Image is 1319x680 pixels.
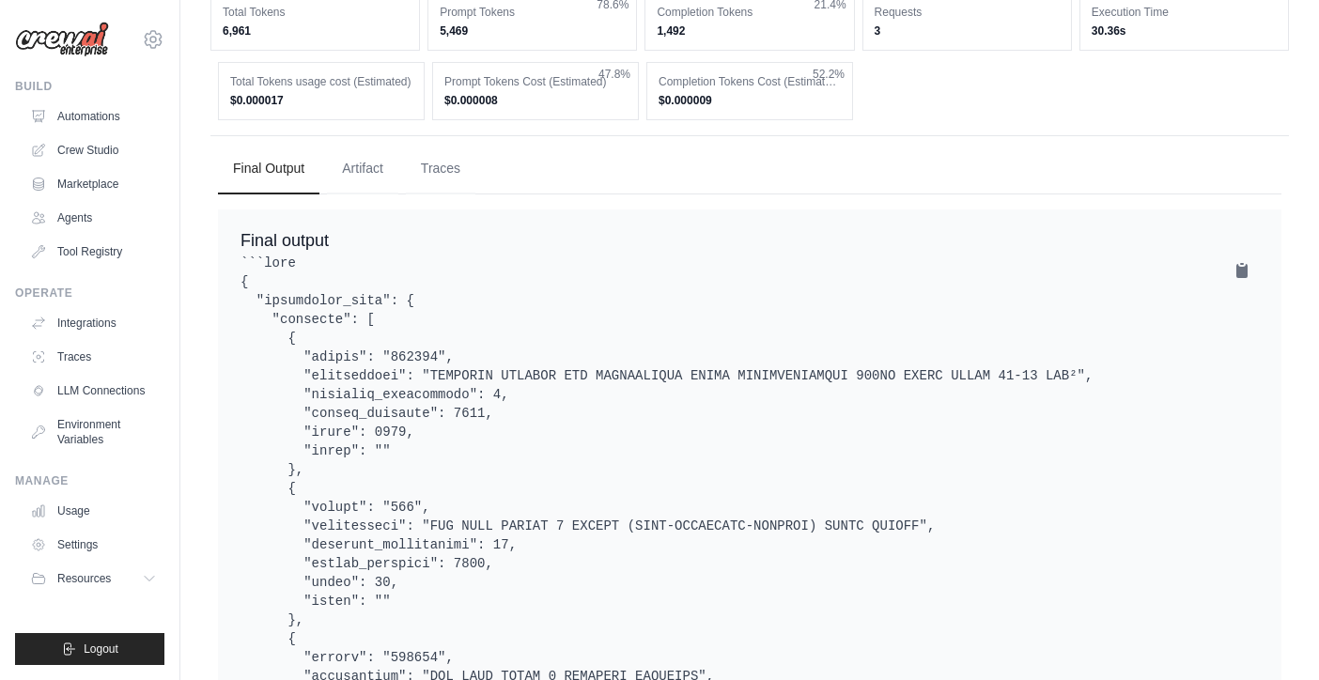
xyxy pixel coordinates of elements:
[230,93,412,108] dd: $0.000017
[875,23,1060,39] dd: 3
[440,23,625,39] dd: 5,469
[23,496,164,526] a: Usage
[327,144,398,194] button: Artifact
[444,74,627,89] dt: Prompt Tokens Cost (Estimated)
[15,22,109,57] img: Logo
[230,74,412,89] dt: Total Tokens usage cost (Estimated)
[657,23,842,39] dd: 1,492
[23,101,164,131] a: Automations
[23,308,164,338] a: Integrations
[23,410,164,455] a: Environment Variables
[84,641,118,657] span: Logout
[23,169,164,199] a: Marketplace
[23,135,164,165] a: Crew Studio
[1225,590,1319,680] div: Widget de chat
[659,93,841,108] dd: $0.000009
[218,144,319,194] button: Final Output
[23,203,164,233] a: Agents
[23,530,164,560] a: Settings
[1092,23,1277,39] dd: 30.36s
[813,67,845,82] span: 52.2%
[659,74,841,89] dt: Completion Tokens Cost (Estimated)
[1092,5,1277,20] dt: Execution Time
[1225,590,1319,680] iframe: Chat Widget
[23,564,164,594] button: Resources
[223,5,408,20] dt: Total Tokens
[875,5,1060,20] dt: Requests
[440,5,625,20] dt: Prompt Tokens
[15,633,164,665] button: Logout
[241,231,329,250] span: Final output
[223,23,408,39] dd: 6,961
[444,93,627,108] dd: $0.000008
[57,571,111,586] span: Resources
[15,79,164,94] div: Build
[657,5,842,20] dt: Completion Tokens
[406,144,475,194] button: Traces
[23,342,164,372] a: Traces
[598,67,630,82] span: 47.8%
[23,237,164,267] a: Tool Registry
[15,286,164,301] div: Operate
[23,376,164,406] a: LLM Connections
[15,473,164,488] div: Manage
